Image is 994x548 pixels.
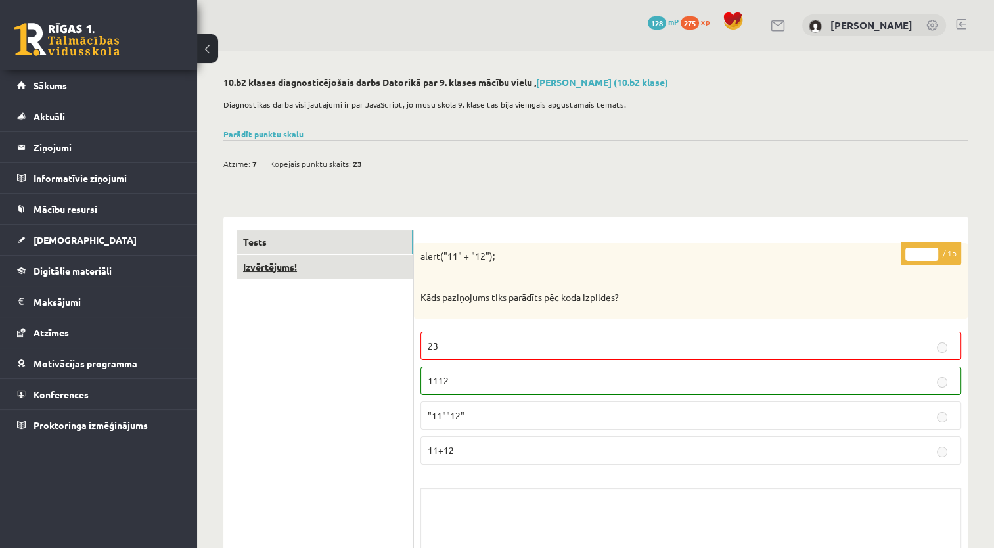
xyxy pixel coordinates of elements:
span: Motivācijas programma [34,357,137,369]
a: [PERSON_NAME] (10.b2 klase) [536,76,668,88]
a: Aktuāli [17,101,181,131]
span: Konferences [34,388,89,400]
legend: Informatīvie ziņojumi [34,163,181,193]
span: 275 [681,16,699,30]
span: 128 [648,16,666,30]
p: Kāds paziņojums tiks parādīts pēc koda izpildes? [420,291,895,304]
p: alert("11" + "12"); [420,250,895,263]
input: 11+12 [937,447,947,457]
p: Diagnostikas darbā visi jautājumi ir par JavaScript, jo mūsu skolā 9. klasē tas bija vienīgais ap... [223,99,961,110]
input: "11""12" [937,412,947,422]
a: 128 mP [648,16,679,27]
a: Informatīvie ziņojumi [17,163,181,193]
span: Aktuāli [34,110,65,122]
span: Digitālie materiāli [34,265,112,277]
a: Rīgas 1. Tālmācības vidusskola [14,23,120,56]
a: Tests [237,230,413,254]
span: 11+12 [428,444,454,456]
legend: Maksājumi [34,286,181,317]
a: Motivācijas programma [17,348,181,378]
span: [DEMOGRAPHIC_DATA] [34,234,137,246]
span: "11""12" [428,409,464,421]
input: 1112 [937,377,947,388]
span: 23 [428,340,438,352]
h2: 10.b2 klases diagnosticējošais darbs Datorikā par 9. klases mācību vielu , [223,77,968,88]
a: Digitālie materiāli [17,256,181,286]
span: 1112 [428,375,449,386]
span: Atzīmes [34,327,69,338]
a: Parādīt punktu skalu [223,129,304,139]
p: / 1p [901,242,961,265]
span: Kopējais punktu skaits: [270,154,351,173]
span: Atzīme: [223,154,250,173]
a: Sākums [17,70,181,101]
a: 275 xp [681,16,716,27]
span: xp [701,16,710,27]
span: mP [668,16,679,27]
span: 23 [353,154,362,173]
img: Viktorija Reivita [809,20,822,33]
a: Proktoringa izmēģinājums [17,410,181,440]
a: Maksājumi [17,286,181,317]
a: [PERSON_NAME] [830,18,913,32]
legend: Ziņojumi [34,132,181,162]
a: [DEMOGRAPHIC_DATA] [17,225,181,255]
span: Mācību resursi [34,203,97,215]
span: Proktoringa izmēģinājums [34,419,148,431]
a: Atzīmes [17,317,181,348]
span: 7 [252,154,257,173]
a: Konferences [17,379,181,409]
span: Sākums [34,80,67,91]
a: Izvērtējums! [237,255,413,279]
input: 23 [937,342,947,353]
a: Ziņojumi [17,132,181,162]
a: Mācību resursi [17,194,181,224]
